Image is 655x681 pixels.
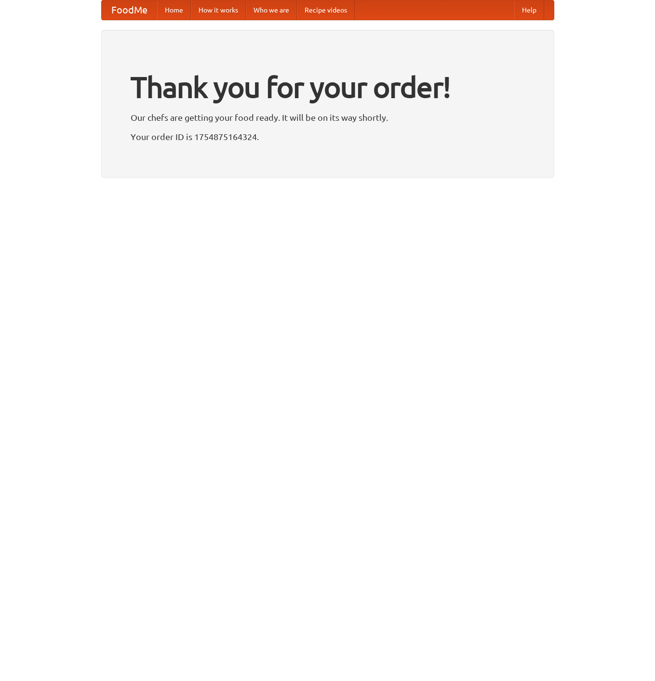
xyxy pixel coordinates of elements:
h1: Thank you for your order! [131,64,525,110]
a: How it works [191,0,246,20]
a: Recipe videos [297,0,355,20]
a: Who we are [246,0,297,20]
a: Home [157,0,191,20]
p: Our chefs are getting your food ready. It will be on its way shortly. [131,110,525,125]
a: Help [514,0,544,20]
p: Your order ID is 1754875164324. [131,129,525,144]
a: FoodMe [102,0,157,20]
